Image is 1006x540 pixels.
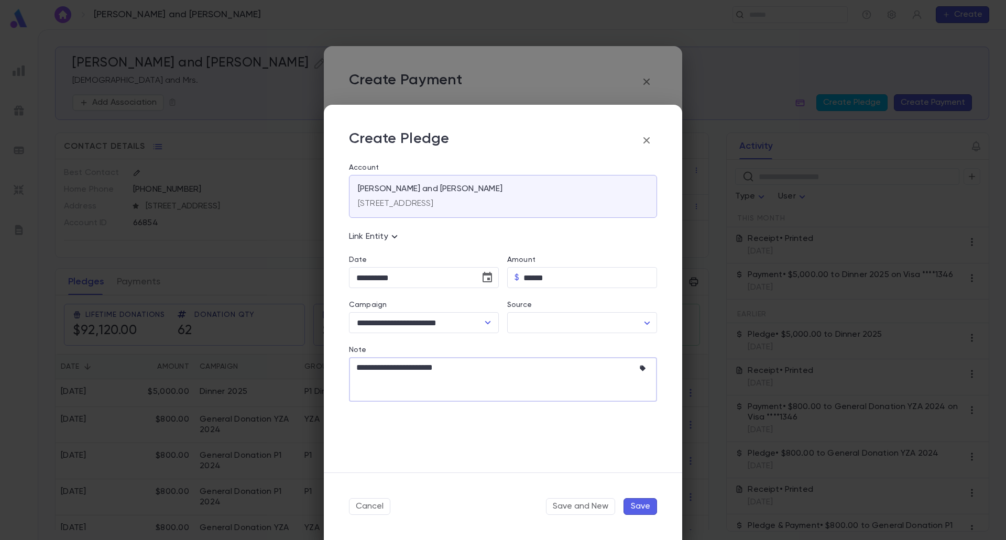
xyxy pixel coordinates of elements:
button: Choose date, selected date is Sep 7, 2025 [477,267,498,288]
div: ​ [507,313,657,333]
label: Campaign [349,301,387,309]
label: Amount [507,256,535,264]
button: Save [624,498,657,515]
label: Note [349,346,367,354]
p: Create Pledge [349,130,450,151]
label: Source [507,301,532,309]
button: Cancel [349,498,390,515]
p: $ [515,272,519,283]
p: [STREET_ADDRESS] [358,199,434,209]
label: Date [349,256,499,264]
button: Save and New [546,498,615,515]
label: Account [349,163,657,172]
p: Link Entity [349,230,401,243]
p: [PERSON_NAME] and [PERSON_NAME] [358,184,502,194]
button: Open [480,315,495,330]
